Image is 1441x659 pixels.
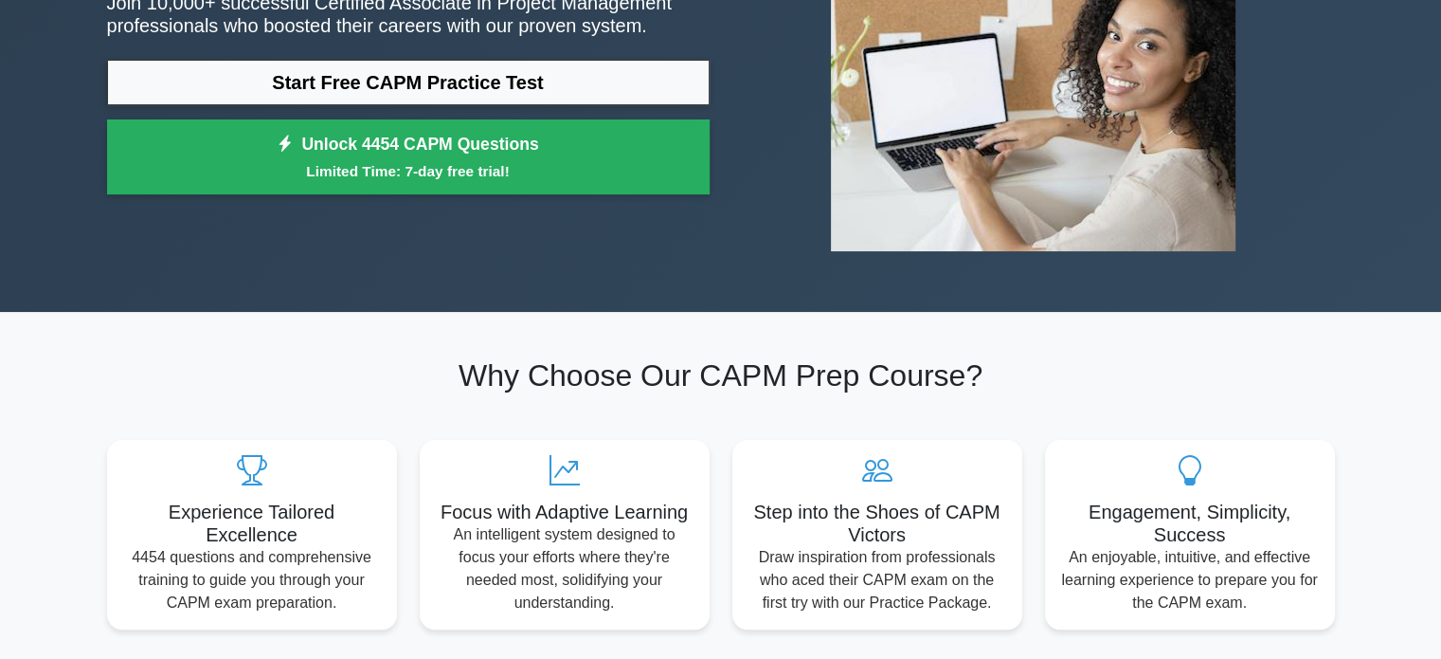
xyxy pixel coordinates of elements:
a: Unlock 4454 CAPM QuestionsLimited Time: 7-day free trial! [107,119,710,195]
h5: Step into the Shoes of CAPM Victors [748,501,1007,546]
h5: Experience Tailored Excellence [122,501,382,546]
h5: Focus with Adaptive Learning [435,501,694,523]
p: 4454 questions and comprehensive training to guide you through your CAPM exam preparation. [122,546,382,614]
h5: Engagement, Simplicity, Success [1060,501,1320,546]
h2: Why Choose Our CAPM Prep Course? [107,357,1335,394]
p: An enjoyable, intuitive, and effective learning experience to prepare you for the CAPM exam. [1060,546,1320,614]
small: Limited Time: 7-day free trial! [131,160,686,182]
p: An intelligent system designed to focus your efforts where they're needed most, solidifying your ... [435,523,694,614]
a: Start Free CAPM Practice Test [107,60,710,105]
p: Draw inspiration from professionals who aced their CAPM exam on the first try with our Practice P... [748,546,1007,614]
